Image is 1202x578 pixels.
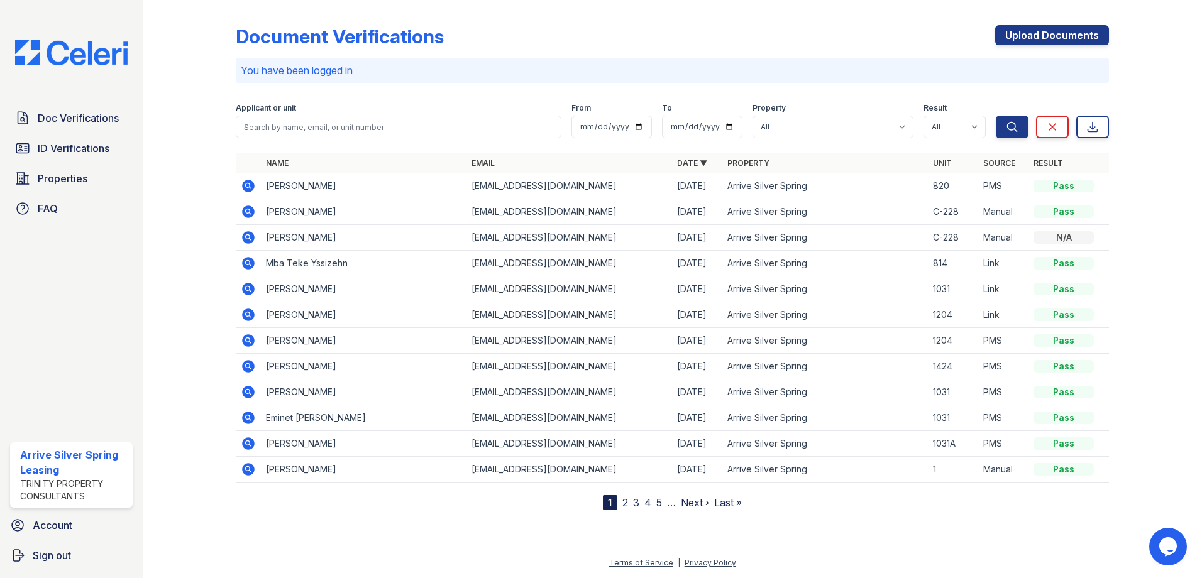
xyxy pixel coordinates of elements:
a: 5 [656,496,662,509]
a: Last » [714,496,742,509]
td: C-228 [928,225,978,251]
td: 1204 [928,328,978,354]
div: | [678,558,680,567]
label: Result [924,103,947,113]
td: PMS [978,379,1028,405]
td: [EMAIL_ADDRESS][DOMAIN_NAME] [466,457,672,483]
div: 1 [603,495,617,510]
div: Pass [1034,463,1094,476]
td: Manual [978,225,1028,251]
div: Arrive Silver Spring Leasing [20,447,128,477]
label: Applicant or unit [236,103,296,113]
td: Link [978,276,1028,302]
td: 1 [928,457,978,483]
td: Arrive Silver Spring [722,173,928,199]
div: Pass [1034,360,1094,373]
a: 4 [644,496,651,509]
td: [EMAIL_ADDRESS][DOMAIN_NAME] [466,173,672,199]
td: [PERSON_NAME] [261,328,466,354]
td: [DATE] [672,251,722,276]
td: [DATE] [672,302,722,328]
td: [DATE] [672,225,722,251]
a: Name [266,158,289,168]
td: [EMAIL_ADDRESS][DOMAIN_NAME] [466,225,672,251]
td: Arrive Silver Spring [722,379,928,405]
div: Document Verifications [236,25,444,48]
td: [EMAIL_ADDRESS][DOMAIN_NAME] [466,251,672,276]
img: CE_Logo_Blue-a8612792a0a2168367f1c8372b55b34899dd931a85d93a1a3d3e32e68fde9ad4.png [5,40,138,65]
a: Unit [933,158,952,168]
td: [PERSON_NAME] [261,379,466,405]
a: Result [1034,158,1063,168]
td: C-228 [928,199,978,225]
td: [PERSON_NAME] [261,431,466,457]
span: Doc Verifications [38,111,119,126]
a: FAQ [10,196,133,221]
td: 1031 [928,379,978,405]
a: Properties [10,166,133,191]
label: Property [753,103,786,113]
div: Pass [1034,308,1094,321]
span: … [667,495,676,510]
td: PMS [978,328,1028,354]
a: Account [5,513,138,538]
td: PMS [978,405,1028,431]
p: You have been logged in [241,63,1104,78]
div: Trinity Property Consultants [20,477,128,503]
td: Manual [978,199,1028,225]
a: Property [727,158,769,168]
td: [PERSON_NAME] [261,173,466,199]
iframe: chat widget [1149,528,1189,565]
td: [PERSON_NAME] [261,276,466,302]
a: Email [471,158,495,168]
td: Arrive Silver Spring [722,457,928,483]
td: [DATE] [672,328,722,354]
a: Privacy Policy [685,558,736,567]
td: [EMAIL_ADDRESS][DOMAIN_NAME] [466,405,672,431]
span: Properties [38,171,87,186]
td: 1204 [928,302,978,328]
td: 1031 [928,276,978,302]
label: From [571,103,591,113]
td: Arrive Silver Spring [722,405,928,431]
td: PMS [978,354,1028,379]
td: [PERSON_NAME] [261,354,466,379]
span: Sign out [33,548,71,563]
td: Arrive Silver Spring [722,251,928,276]
span: ID Verifications [38,141,109,156]
td: Eminet [PERSON_NAME] [261,405,466,431]
td: [DATE] [672,199,722,225]
td: [DATE] [672,431,722,457]
td: Mba Teke Yssizehn [261,251,466,276]
td: [DATE] [672,173,722,199]
div: Pass [1034,386,1094,398]
td: [DATE] [672,405,722,431]
span: FAQ [38,201,58,216]
div: Pass [1034,180,1094,192]
a: Doc Verifications [10,106,133,131]
td: Arrive Silver Spring [722,302,928,328]
td: [EMAIL_ADDRESS][DOMAIN_NAME] [466,431,672,457]
td: Arrive Silver Spring [722,354,928,379]
a: Date ▼ [677,158,707,168]
label: To [662,103,672,113]
div: N/A [1034,231,1094,244]
a: Sign out [5,543,138,568]
td: 1424 [928,354,978,379]
td: [DATE] [672,379,722,405]
a: Source [983,158,1015,168]
td: Arrive Silver Spring [722,328,928,354]
a: Next › [681,496,709,509]
div: Pass [1034,334,1094,347]
td: Arrive Silver Spring [722,276,928,302]
a: Upload Documents [995,25,1109,45]
a: ID Verifications [10,136,133,161]
a: Terms of Service [609,558,673,567]
td: [EMAIL_ADDRESS][DOMAIN_NAME] [466,199,672,225]
td: Link [978,251,1028,276]
td: [DATE] [672,276,722,302]
div: Pass [1034,437,1094,450]
td: 1031A [928,431,978,457]
div: Pass [1034,257,1094,270]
